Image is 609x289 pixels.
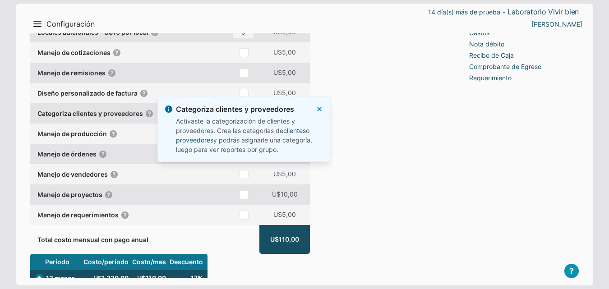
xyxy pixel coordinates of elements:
[30,225,259,254] div: Total costo mensual con pago anual
[37,190,102,199] b: Manejo de proyectos
[469,39,504,49] a: Nota débito
[37,170,108,179] b: Manejo de vendedores
[109,129,118,138] i: Construye productos terminados con materiales y gestiona órdenes de producción
[120,211,129,220] i: Crea y envía requerimientos de compra, y gestiona su aprobación y ejecución
[272,189,298,199] span: U$10,00
[104,190,113,199] i: Asigna transacciones de ingresos y gastos a proyectos para medir y evaluar su rentabilidad
[129,270,166,286] div: U$110,00
[46,19,95,29] span: Configuración
[469,62,541,71] a: Comprobante de Egreso
[30,270,80,286] div: 12 meses
[129,254,166,270] div: Costo/mes
[80,254,129,270] div: Costo/período
[273,47,296,57] span: U$5,00
[107,69,116,78] i: Crea y envía remisiones y haz control de la entrega de tu mercancía
[273,169,296,179] span: U$5,00
[507,7,579,17] a: Laboratorio Vivir bien
[273,68,296,77] span: U$5,00
[166,270,208,286] div: 17%
[37,149,97,159] b: Manejo de órdenes
[166,254,208,270] div: Descuento
[469,73,512,83] a: Requerimiento
[564,264,579,278] button: ?
[30,17,45,31] button: Menu
[139,89,148,98] i: Impacta a tus clientes con un diseño personalizado de factura en PDF. Más detalles sobre costos d...
[98,150,107,159] i: Procesa múltiples órdenes rápidamente (despacharlas e imprimir las facturas en lotes)
[176,104,294,115] h2: Categoriza clientes y proveedores
[273,88,296,97] span: U$5,00
[110,170,119,179] i: Asigna transacciones de ingresos a vendedores para obtener reportes por vendedor y calcular comis...
[37,129,107,138] b: Manejo de producción
[37,88,138,98] b: Diseño personalizado de factura
[176,135,213,145] a: proveedores
[80,270,129,286] div: U$1.320,00
[37,48,111,57] b: Manejo de cotizaciones
[37,68,106,78] b: Manejo de remisiones
[316,106,323,113] button: Close
[37,109,143,118] b: Categoriza clientes y proveedores
[469,50,514,60] a: Recibo de Caja
[283,126,306,135] a: clientes
[270,234,299,244] span: U$110,00
[112,48,121,57] i: Crea y envía cotizaciones y haz seguimiento hasta que se conviertan en facturas
[503,9,505,15] span: -
[30,254,80,270] div: Período
[145,109,154,118] i: Agrupa tus clientes y proveedores y obtén reportes por dichos grupos
[428,7,500,17] a: 14 día(s) más de prueba
[37,210,119,220] b: Manejo de requerimientos
[176,116,312,154] p: Activaste la categorización de clientes y proveedores. Crea las categorías de o y podrás asignarl...
[531,19,582,29] a: Omar Valdiva
[273,210,296,219] span: U$5,00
